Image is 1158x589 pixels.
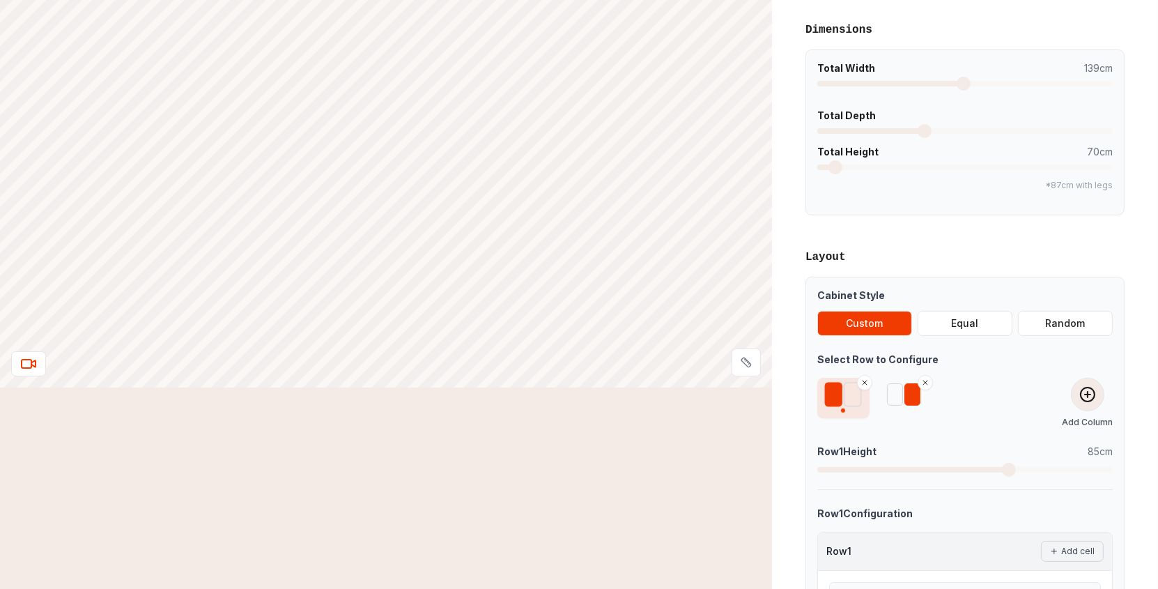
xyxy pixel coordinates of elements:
[1018,311,1113,336] button: Random
[1088,445,1113,459] span: 85 cm
[1084,61,1113,75] span: 139cm
[817,61,875,75] strong: Total Width
[1087,145,1113,159] span: 70cm
[817,289,885,301] strong: Cabinet Style
[1045,180,1113,190] span: *87cm with legs
[817,311,912,336] button: Custom
[1062,417,1113,428] span: Add Column
[826,544,851,558] span: Row 1
[805,249,1125,266] h3: Layout
[817,353,939,365] strong: Select Row to Configure
[817,507,913,519] strong: Row 1 Configuration
[805,22,1125,38] h3: Dimensions
[817,445,877,459] strong: Row 1 Height
[1061,546,1095,557] span: Add cell
[1041,541,1104,562] button: Add cell
[817,109,876,123] strong: Total Depth
[918,311,1012,336] button: Equal
[817,145,879,159] strong: Total Height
